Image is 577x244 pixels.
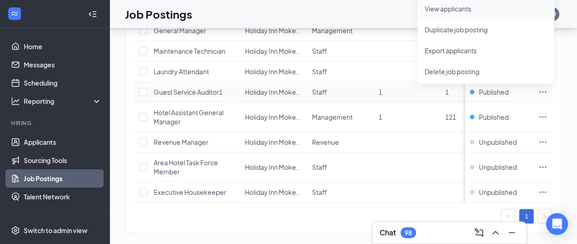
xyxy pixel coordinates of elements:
h1: Job Postings [125,6,192,22]
div: 98 [405,229,412,237]
span: Holiday Inn Mokena [245,47,303,55]
svg: Ellipses [538,137,547,147]
td: Holiday Inn Mokena [240,82,307,102]
a: Scheduling [24,74,102,92]
span: Holiday Inn Mokena [245,26,303,35]
span: Management [312,26,352,35]
button: ComposeMessage [472,225,486,240]
div: Switch to admin view [24,226,88,235]
span: Holiday Inn Mokena [245,88,303,96]
svg: Minimize [506,227,517,238]
a: Applicants [24,133,102,151]
div: Reporting [24,97,102,106]
li: 1 [519,209,534,224]
span: Unpublished [479,137,517,147]
svg: ChevronUp [490,227,501,238]
span: Staff [312,88,327,96]
svg: ComposeMessage [473,227,484,238]
span: Holiday Inn Mokena [245,163,303,171]
a: Home [24,37,102,56]
td: Management [307,20,374,41]
span: Staff [312,67,327,76]
a: Messages [24,56,102,74]
td: Staff [307,82,374,102]
span: Export applicants [425,46,477,55]
a: 1 [520,209,533,223]
li: Next Page [537,209,552,224]
td: Staff [307,152,374,182]
span: Published [479,87,509,97]
span: General Manager [154,26,206,35]
span: Maintenance Technician [154,47,225,55]
span: Management [312,113,352,121]
span: 1 [379,88,382,96]
span: Staff [312,188,327,196]
svg: Ellipses [538,112,547,122]
a: Job Postings [24,169,102,188]
span: Published [479,112,509,122]
svg: Collapse [88,10,97,19]
button: left [501,209,515,224]
span: Staff [312,163,327,171]
td: Holiday Inn Mokena [240,61,307,82]
span: Holiday Inn Mokena [245,188,303,196]
svg: Settings [11,226,20,235]
span: right [542,213,547,219]
span: Unpublished [479,188,517,197]
a: Sourcing Tools [24,151,102,169]
span: Holiday Inn Mokena [245,138,303,146]
svg: Analysis [11,97,20,106]
div: Team Management [11,215,100,223]
span: Executive Housekeeper [154,188,226,196]
div: Open Intercom Messenger [546,213,568,235]
span: 1 [445,88,449,96]
h3: Chat [379,228,396,238]
td: Revenue [307,132,374,152]
svg: Ellipses [538,188,547,197]
td: Holiday Inn Mokena [240,41,307,61]
span: Staff [312,47,327,55]
span: Revenue [312,138,338,146]
td: Holiday Inn Mokena [240,152,307,182]
a: Talent Network [24,188,102,206]
svg: WorkstreamLogo [10,9,19,18]
span: Revenue Manager [154,138,208,146]
span: Laundry Attendant [154,67,209,76]
span: Guest Service Auditor1 [154,88,223,96]
svg: Ellipses [538,163,547,172]
span: Area Hotel Task Force Member [154,158,218,176]
td: Holiday Inn Mokena [240,182,307,203]
svg: Ellipses [538,87,547,97]
li: Previous Page [501,209,515,224]
td: Holiday Inn Mokena [240,132,307,152]
td: Staff [307,182,374,203]
span: 1 [379,113,382,121]
span: Unpublished [479,163,517,172]
td: Holiday Inn Mokena [240,20,307,41]
span: View applicants [425,5,471,13]
span: Delete job posting [425,67,479,76]
button: ChevronUp [488,225,503,240]
td: Management [307,102,374,132]
span: Duplicate job posting [425,25,488,34]
span: 121 [445,113,456,121]
span: left [505,213,511,219]
button: right [537,209,552,224]
span: Holiday Inn Mokena [245,67,303,76]
span: Hotel Assistant General Manager [154,108,224,126]
td: Staff [307,41,374,61]
span: Holiday Inn Mokena [245,113,303,121]
button: Minimize [504,225,519,240]
td: Holiday Inn Mokena [240,102,307,132]
td: Staff [307,61,374,82]
div: Hiring [11,119,100,127]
